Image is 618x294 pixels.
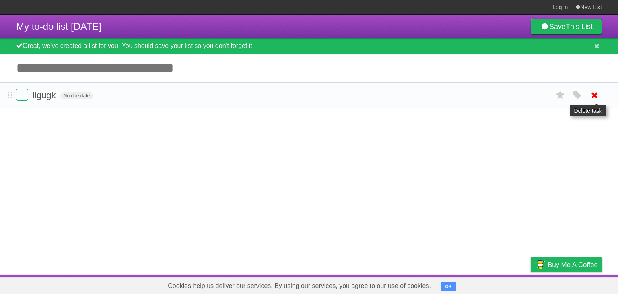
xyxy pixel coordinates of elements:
img: Buy me a coffee [535,258,546,271]
a: Buy me a coffee [531,257,602,272]
a: SaveThis List [531,19,602,35]
a: Suggest a feature [551,277,602,292]
span: Cookies help us deliver our services. By using our services, you agree to our use of cookies. [160,278,439,294]
a: Developers [450,277,483,292]
a: Privacy [520,277,541,292]
button: OK [441,282,456,291]
b: This List [566,23,593,31]
label: Done [16,89,28,101]
a: About [424,277,441,292]
a: Terms [493,277,511,292]
span: iigugk [33,90,58,100]
span: Buy me a coffee [548,258,598,272]
span: No due date [60,92,93,99]
label: Star task [553,89,568,102]
span: My to-do list [DATE] [16,21,101,32]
